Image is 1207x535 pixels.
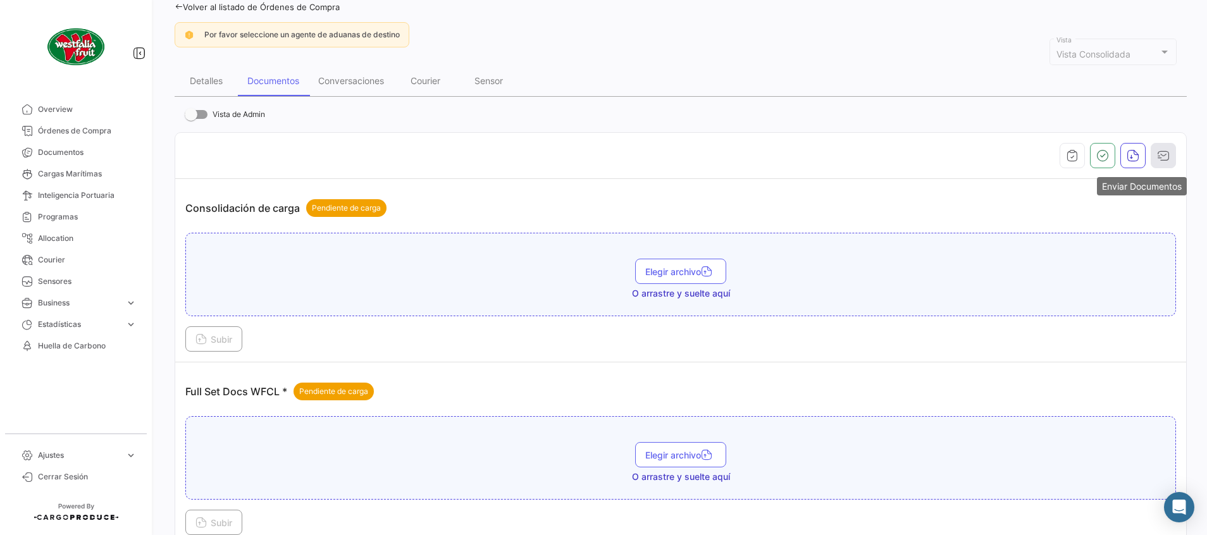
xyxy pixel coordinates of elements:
[645,450,716,460] span: Elegir archivo
[38,450,120,461] span: Ajustes
[38,211,137,223] span: Programas
[1056,49,1130,59] span: Vista Consolidada
[38,319,120,330] span: Estadísticas
[125,450,137,461] span: expand_more
[474,75,503,86] div: Sensor
[185,199,387,217] p: Consolidación de carga
[195,517,232,528] span: Subir
[38,254,137,266] span: Courier
[125,319,137,330] span: expand_more
[44,15,108,78] img: client-50.png
[10,142,142,163] a: Documentos
[38,233,137,244] span: Allocation
[38,168,137,180] span: Cargas Marítimas
[38,147,137,158] span: Documentos
[635,442,726,467] button: Elegir archivo
[632,287,730,300] span: O arrastre y suelte aquí
[635,259,726,284] button: Elegir archivo
[312,202,381,214] span: Pendiente de carga
[632,470,730,483] span: O arrastre y suelte aquí
[185,383,374,400] p: Full Set Docs WFCL *
[190,75,223,86] div: Detalles
[38,340,137,352] span: Huella de Carbono
[38,297,120,309] span: Business
[299,386,368,397] span: Pendiente de carga
[10,206,142,228] a: Programas
[10,120,142,142] a: Órdenes de Compra
[213,107,265,122] span: Vista de Admin
[1097,177,1187,195] div: Enviar Documentos
[185,326,242,352] button: Subir
[175,2,340,12] a: Volver al listado de Órdenes de Compra
[204,30,400,39] span: Por favor seleccione un agente de aduanas de destino
[125,297,137,309] span: expand_more
[38,471,137,483] span: Cerrar Sesión
[38,276,137,287] span: Sensores
[411,75,440,86] div: Courier
[247,75,299,86] div: Documentos
[38,104,137,115] span: Overview
[185,510,242,535] button: Subir
[38,125,137,137] span: Órdenes de Compra
[10,228,142,249] a: Allocation
[10,185,142,206] a: Inteligencia Portuaria
[10,249,142,271] a: Courier
[645,266,716,277] span: Elegir archivo
[10,335,142,357] a: Huella de Carbono
[318,75,384,86] div: Conversaciones
[1164,492,1194,522] div: Abrir Intercom Messenger
[10,271,142,292] a: Sensores
[195,334,232,345] span: Subir
[10,163,142,185] a: Cargas Marítimas
[38,190,137,201] span: Inteligencia Portuaria
[10,99,142,120] a: Overview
